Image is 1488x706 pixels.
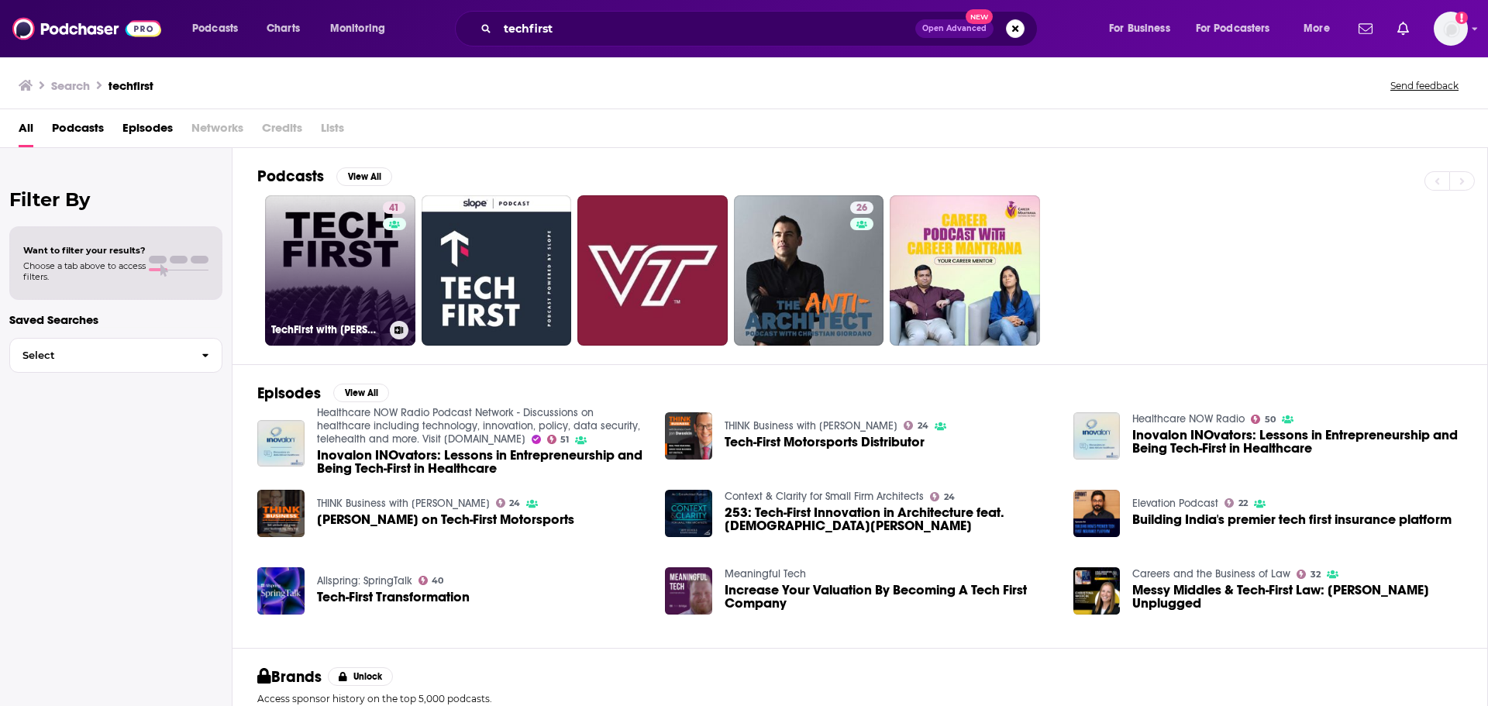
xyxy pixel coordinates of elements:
span: Logged in as maddieFHTGI [1434,12,1468,46]
img: Podchaser - Follow, Share and Rate Podcasts [12,14,161,43]
p: Saved Searches [9,312,222,327]
a: PodcastsView All [257,167,392,186]
a: Tech-First Motorsports Distributor [725,436,925,449]
span: For Business [1109,18,1170,40]
img: Inovalon INOvators: Lessons in Entrepreneurship and Being Tech-First in Healthcare [257,420,305,467]
button: Open AdvancedNew [915,19,994,38]
a: Tech-First Transformation [317,591,470,604]
span: Networks [191,115,243,147]
img: Inovalon INOvators: Lessons in Entrepreneurship and Being Tech-First in Healthcare [1073,412,1121,460]
button: open menu [1293,16,1349,41]
a: 24 [930,492,955,501]
button: open menu [1186,16,1293,41]
a: 26 [850,201,873,214]
img: Messy Middles & Tech-First Law: Christina Wojcik Unplugged [1073,567,1121,615]
span: For Podcasters [1196,18,1270,40]
a: Careers and the Business of Law [1132,567,1290,580]
a: 24 [904,421,928,430]
a: 32 [1297,570,1321,579]
h3: Search [51,78,90,93]
a: Show notifications dropdown [1391,15,1415,42]
h2: Brands [257,667,322,687]
a: 22 [1224,498,1248,508]
input: Search podcasts, credits, & more... [498,16,915,41]
span: Monitoring [330,18,385,40]
a: Tim on Tech-First Motorsports [317,513,574,526]
span: Podcasts [192,18,238,40]
button: open menu [1098,16,1190,41]
img: Tech-First Motorsports Distributor [665,412,712,460]
img: User Profile [1434,12,1468,46]
button: View All [333,384,389,402]
a: 41 [383,201,405,214]
a: Podcasts [52,115,104,147]
a: Episodes [122,115,173,147]
span: 51 [560,436,569,443]
a: Healthcare NOW Radio Podcast Network - Discussions on healthcare including technology, innovation... [317,406,640,446]
span: 50 [1265,416,1276,423]
a: 24 [496,498,521,508]
span: Open Advanced [922,25,987,33]
a: Charts [257,16,309,41]
span: [PERSON_NAME] on Tech-First Motorsports [317,513,574,526]
a: EpisodesView All [257,384,389,403]
span: 41 [389,201,399,216]
a: Healthcare NOW Radio [1132,412,1245,425]
img: Tim on Tech-First Motorsports [257,490,305,537]
span: 22 [1238,500,1248,507]
img: 253: Tech-First Innovation in Architecture feat. Christian Giordano [665,490,712,537]
a: Increase Your Valuation By Becoming A Tech First Company [725,584,1055,610]
button: Show profile menu [1434,12,1468,46]
svg: Add a profile image [1455,12,1468,24]
button: Unlock [328,667,394,686]
a: Increase Your Valuation By Becoming A Tech First Company [665,567,712,615]
a: Context & Clarity for Small Firm Architects [725,490,924,503]
img: Building India's premier tech first insurance platform [1073,490,1121,537]
button: open menu [319,16,405,41]
a: Allspring: SpringTalk [317,574,412,587]
button: Send feedback [1386,79,1463,92]
span: 24 [944,494,955,501]
span: Charts [267,18,300,40]
a: 51 [547,435,570,444]
a: 26 [734,195,884,346]
button: open menu [181,16,258,41]
a: All [19,115,33,147]
span: Choose a tab above to access filters. [23,260,146,282]
h2: Podcasts [257,167,324,186]
span: 32 [1311,571,1321,578]
span: 24 [509,500,520,507]
a: Building India's premier tech first insurance platform [1132,513,1452,526]
span: 253: Tech-First Innovation in Architecture feat. [DEMOGRAPHIC_DATA][PERSON_NAME] [725,506,1055,532]
button: Select [9,338,222,373]
span: Credits [262,115,302,147]
img: Tech-First Transformation [257,567,305,615]
span: Inovalon INOvators: Lessons in Entrepreneurship and Being Tech-First in Healthcare [1132,429,1462,455]
h2: Filter By [9,188,222,211]
span: 24 [918,422,928,429]
a: Messy Middles & Tech-First Law: Christina Wojcik Unplugged [1132,584,1462,610]
a: Show notifications dropdown [1352,15,1379,42]
a: THINK Business with Jon Dwoskin [725,419,897,432]
button: View All [336,167,392,186]
p: Access sponsor history on the top 5,000 podcasts. [257,693,1462,704]
a: 40 [418,576,444,585]
span: Select [10,350,189,360]
span: Inovalon INOvators: Lessons in Entrepreneurship and Being Tech-First in Healthcare [317,449,647,475]
h2: Episodes [257,384,321,403]
h3: TechFirst with [PERSON_NAME] [271,323,384,336]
